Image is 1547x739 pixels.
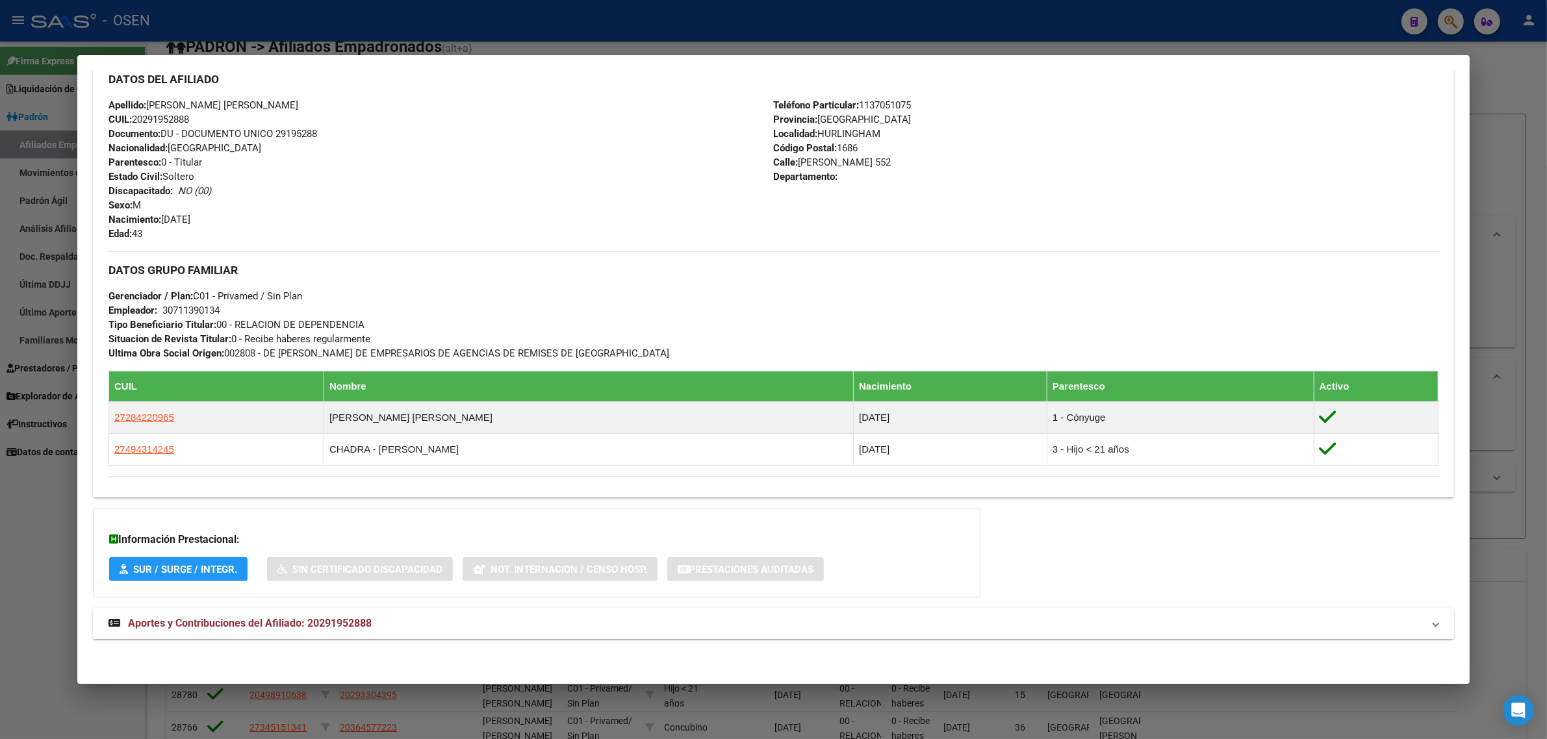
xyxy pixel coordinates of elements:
[128,617,372,629] span: Aportes y Contribuciones del Afiliado: 20291952888
[109,557,248,581] button: SUR / SURGE / INTEGR.
[109,142,261,154] span: [GEOGRAPHIC_DATA]
[109,371,324,401] th: CUIL
[109,99,298,111] span: [PERSON_NAME] [PERSON_NAME]
[109,171,162,182] strong: Estado Civil:
[109,99,146,111] strong: Apellido:
[1047,371,1314,401] th: Parentesco
[109,157,161,168] strong: Parentesco:
[109,185,173,197] strong: Discapacitado:
[1047,401,1314,433] td: 1 - Cónyuge
[109,228,142,240] span: 43
[773,99,911,111] span: 1137051075
[109,319,364,331] span: 00 - RELACION DE DEPENDENCIA
[109,305,157,316] strong: Empleador:
[109,290,302,302] span: C01 - Privamed / Sin Plan
[463,557,658,581] button: Not. Internacion / Censo Hosp.
[109,72,1438,86] h3: DATOS DEL AFILIADO
[178,185,211,197] i: NO (00)
[854,371,1047,401] th: Nacimiento
[109,214,190,225] span: [DATE]
[773,157,798,168] strong: Calle:
[773,157,891,168] span: [PERSON_NAME] 552
[109,214,161,225] strong: Nacimiento:
[109,228,132,240] strong: Edad:
[109,171,194,182] span: Soltero
[109,128,160,140] strong: Documento:
[109,114,132,125] strong: CUIL:
[773,142,858,154] span: 1686
[1047,433,1314,465] td: 3 - Hijo < 21 años
[109,142,168,154] strong: Nacionalidad:
[773,114,911,125] span: [GEOGRAPHIC_DATA]
[93,608,1454,639] mat-expansion-panel-header: Aportes y Contribuciones del Afiliado: 20291952888
[133,564,237,575] span: SUR / SURGE / INTEGR.
[667,557,824,581] button: Prestaciones Auditadas
[773,142,837,154] strong: Código Postal:
[114,412,174,423] span: 27284220965
[109,199,133,211] strong: Sexo:
[324,401,853,433] td: [PERSON_NAME] [PERSON_NAME]
[114,444,174,455] span: 27494314245
[773,99,859,111] strong: Teléfono Particular:
[773,128,817,140] strong: Localidad:
[109,333,231,345] strong: Situacion de Revista Titular:
[109,128,317,140] span: DU - DOCUMENTO UNICO 29195288
[773,114,817,125] strong: Provincia:
[267,557,453,581] button: Sin Certificado Discapacidad
[109,114,189,125] span: 20291952888
[109,157,202,168] span: 0 - Titular
[854,401,1047,433] td: [DATE]
[109,263,1438,277] h3: DATOS GRUPO FAMILIAR
[109,199,141,211] span: M
[773,171,837,182] strong: Departamento:
[109,333,370,345] span: 0 - Recibe haberes regularmente
[773,128,880,140] span: HURLINGHAM
[689,564,813,575] span: Prestaciones Auditadas
[109,347,224,359] strong: Ultima Obra Social Origen:
[109,532,964,547] h3: Información Prestacional:
[324,433,853,465] td: CHADRA - [PERSON_NAME]
[109,319,216,331] strong: Tipo Beneficiario Titular:
[109,290,193,302] strong: Gerenciador / Plan:
[491,564,647,575] span: Not. Internacion / Censo Hosp.
[1314,371,1438,401] th: Activo
[292,564,442,575] span: Sin Certificado Discapacidad
[1503,695,1534,726] div: Open Intercom Messenger
[854,433,1047,465] td: [DATE]
[109,347,669,359] span: 002808 - DE [PERSON_NAME] DE EMPRESARIOS DE AGENCIAS DE REMISES DE [GEOGRAPHIC_DATA]
[162,303,220,318] div: 30711390134
[324,371,853,401] th: Nombre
